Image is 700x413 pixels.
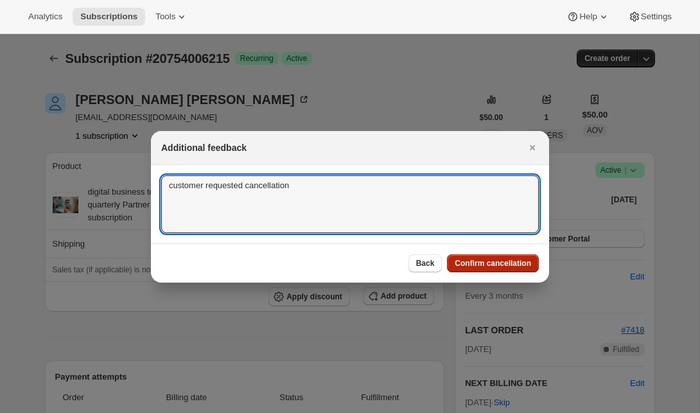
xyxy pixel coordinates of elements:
button: Subscriptions [73,8,145,26]
button: Settings [620,8,679,26]
textarea: customer requested cancellation [161,175,539,233]
span: Confirm cancellation [455,258,531,268]
button: Confirm cancellation [447,254,539,272]
span: Analytics [28,12,62,22]
button: Tools [148,8,196,26]
span: Back [416,258,435,268]
h2: Additional feedback [161,141,247,154]
button: Close [523,139,541,157]
span: Tools [155,12,175,22]
span: Help [579,12,597,22]
span: Settings [641,12,672,22]
button: Back [408,254,442,272]
span: Subscriptions [80,12,137,22]
button: Help [559,8,617,26]
button: Analytics [21,8,70,26]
